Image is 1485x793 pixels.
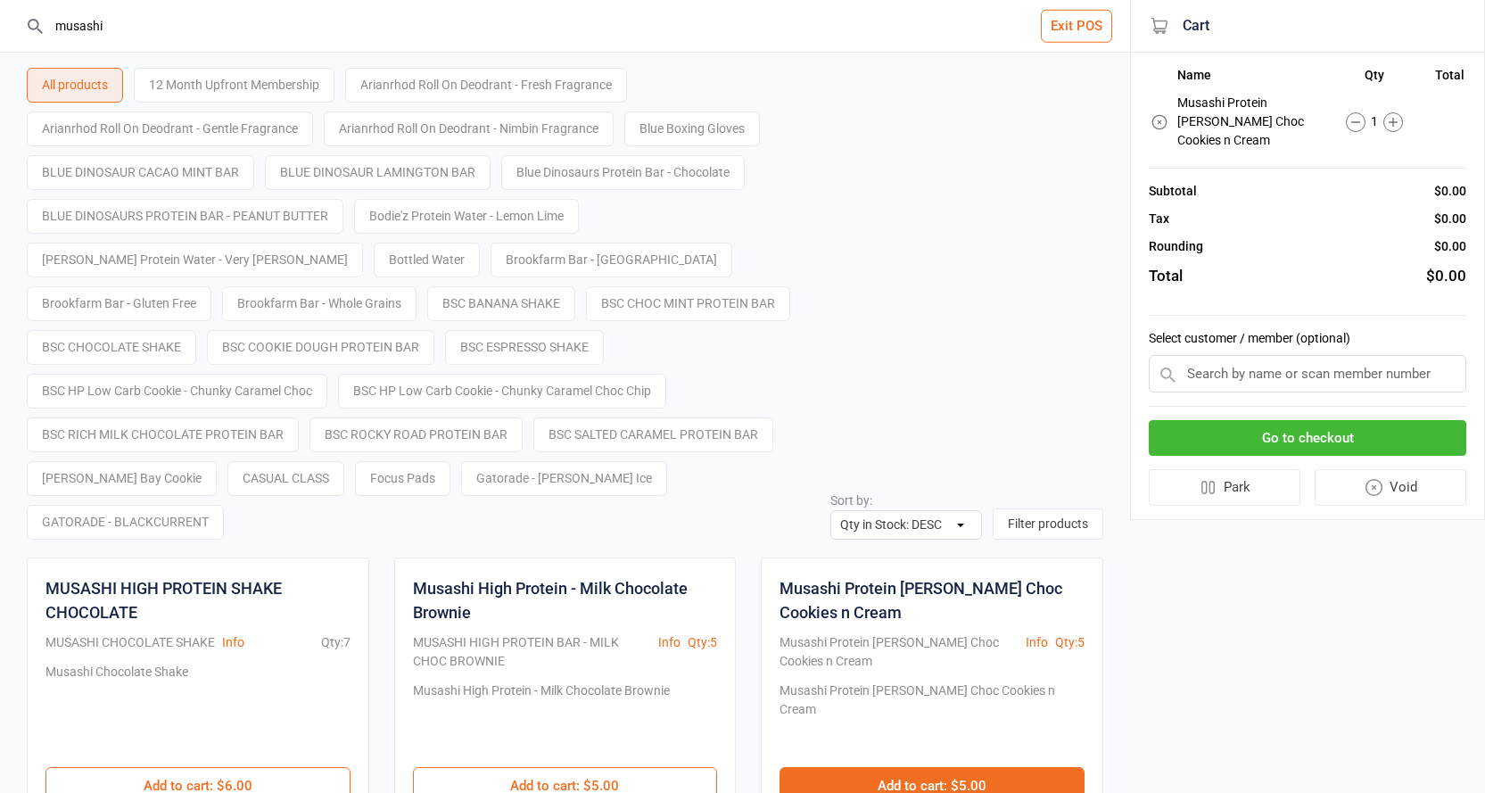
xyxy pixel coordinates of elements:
div: Rounding [1149,237,1203,256]
th: Qty [1328,68,1423,89]
div: [PERSON_NAME] Bay Cookie [27,461,217,496]
th: Name [1177,68,1326,89]
div: Bottled Water [374,243,480,277]
div: BSC HP Low Carb Cookie - Chunky Caramel Choc [27,374,327,409]
div: 1 [1328,112,1423,132]
div: MUSASHI CHOCOLATE SHAKE [45,633,215,652]
div: Brookfarm Bar - [GEOGRAPHIC_DATA] [491,243,732,277]
div: All products [27,68,123,103]
div: Qty: 5 [688,633,717,652]
div: Blue Boxing Gloves [624,112,760,146]
button: Info [658,633,681,652]
div: CASUAL CLASS [227,461,344,496]
div: $0.00 [1434,210,1466,228]
div: Total [1149,265,1183,288]
div: MUSASHI HIGH PROTEIN SHAKE CHOCOLATE [45,576,351,624]
div: Tax [1149,210,1169,228]
div: Musashi Protein [PERSON_NAME] Choc Cookies n Cream [780,681,1077,749]
button: Go to checkout [1149,420,1466,457]
div: BSC SALTED CARAMEL PROTEIN BAR [533,417,773,452]
div: Gatorade - [PERSON_NAME] Ice [461,461,667,496]
button: Park [1149,469,1300,506]
div: MUSASHI HIGH PROTEIN BAR - MILK CHOC BROWNIE [413,633,652,671]
div: BSC HP Low Carb Cookie - Chunky Caramel Choc Chip [338,374,666,409]
div: Brookfarm Bar - Whole Grains [222,286,417,321]
div: Brookfarm Bar - Gluten Free [27,286,211,321]
div: GATORADE - BLACKCURRENT [27,505,224,540]
div: Musashi Protein [PERSON_NAME] Choc Cookies n Cream [780,633,1019,671]
label: Sort by: [830,493,872,508]
div: BSC RICH MILK CHOCOLATE PROTEIN BAR [27,417,299,452]
div: 12 Month Upfront Membership [134,68,334,103]
button: Filter products [993,508,1103,540]
div: BSC CHOC MINT PROTEIN BAR [586,286,790,321]
div: Arianrhod Roll On Deodrant - Fresh Fragrance [345,68,627,103]
div: BSC BANANA SHAKE [427,286,575,321]
div: [PERSON_NAME] Protein Water - Very [PERSON_NAME] [27,243,363,277]
div: $0.00 [1434,237,1466,256]
div: Blue Dinosaurs Protein Bar - Chocolate [501,155,745,190]
div: BSC COOKIE DOUGH PROTEIN BAR [207,330,434,365]
div: Musashi High Protein - Milk Chocolate Brownie [413,576,718,624]
div: BSC CHOCOLATE SHAKE [27,330,196,365]
div: Bodie'z Protein Water - Lemon Lime [354,199,579,234]
div: Musashi High Protein - Milk Chocolate Brownie [413,681,670,749]
div: Qty: 7 [321,633,351,652]
label: Select customer / member (optional) [1149,329,1466,348]
button: Exit POS [1041,10,1112,43]
th: Total [1423,68,1464,89]
div: $0.00 [1426,265,1466,288]
div: BLUE DINOSAUR LAMINGTON BAR [265,155,491,190]
div: Musashi Protein [PERSON_NAME] Choc Cookies n Cream [780,576,1085,624]
div: BSC ROCKY ROAD PROTEIN BAR [309,417,523,452]
div: Subtotal [1149,182,1197,201]
div: Arianrhod Roll On Deodrant - Nimbin Fragrance [324,112,614,146]
div: Focus Pads [355,461,450,496]
input: Search by name or scan member number [1149,355,1466,392]
div: BLUE DINOSAUR CACAO MINT BAR [27,155,254,190]
div: BLUE DINOSAURS PROTEIN BAR - PEANUT BUTTER [27,199,343,234]
button: Void [1315,469,1467,506]
div: $0.00 [1434,182,1466,201]
button: Info [1026,633,1048,652]
div: BSC ESPRESSO SHAKE [445,330,604,365]
div: Arianrhod Roll On Deodrant - Gentle Fragrance [27,112,313,146]
td: Musashi Protein [PERSON_NAME] Choc Cookies n Cream [1177,91,1326,153]
button: Info [222,633,244,652]
div: Qty: 5 [1055,633,1085,652]
div: Musashi Chocolate Shake [45,663,188,749]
